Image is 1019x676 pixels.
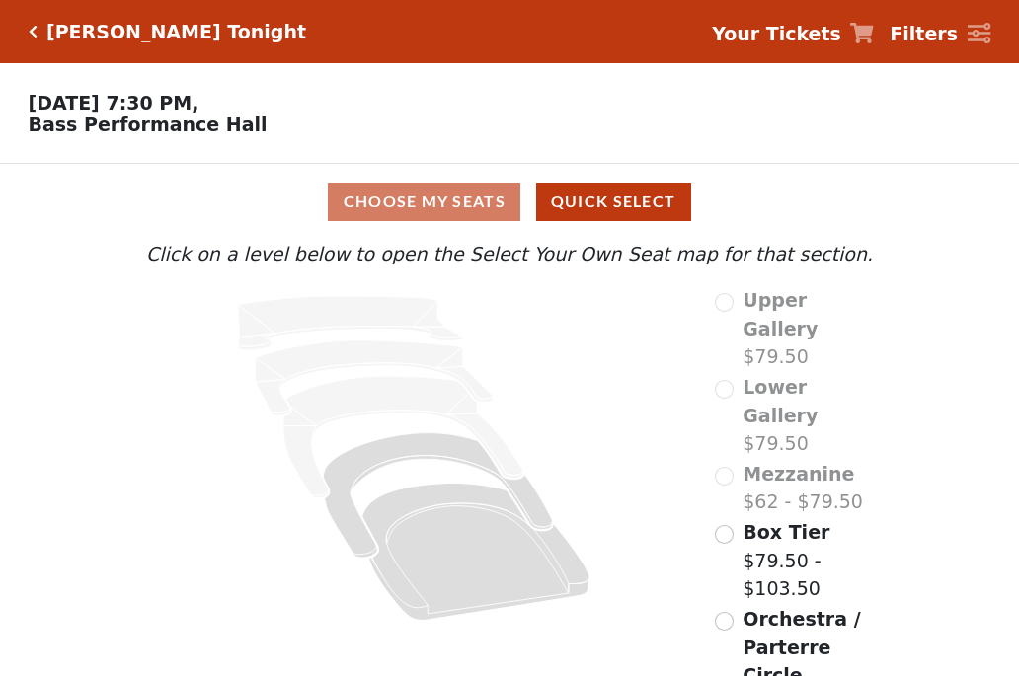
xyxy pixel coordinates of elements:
[743,518,878,603] label: $79.50 - $103.50
[890,20,990,48] a: Filters
[743,463,854,485] span: Mezzanine
[890,23,958,44] strong: Filters
[743,286,878,371] label: $79.50
[743,460,863,516] label: $62 - $79.50
[29,25,38,38] a: Click here to go back to filters
[141,240,878,268] p: Click on a level below to open the Select Your Own Seat map for that section.
[362,484,590,621] path: Orchestra / Parterre Circle - Seats Available: 564
[743,376,818,426] span: Lower Gallery
[256,340,494,415] path: Lower Gallery - Seats Available: 0
[536,183,691,221] button: Quick Select
[712,23,841,44] strong: Your Tickets
[743,521,829,543] span: Box Tier
[238,296,463,350] path: Upper Gallery - Seats Available: 0
[712,20,874,48] a: Your Tickets
[743,373,878,458] label: $79.50
[46,21,306,43] h5: [PERSON_NAME] Tonight
[743,289,818,339] span: Upper Gallery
